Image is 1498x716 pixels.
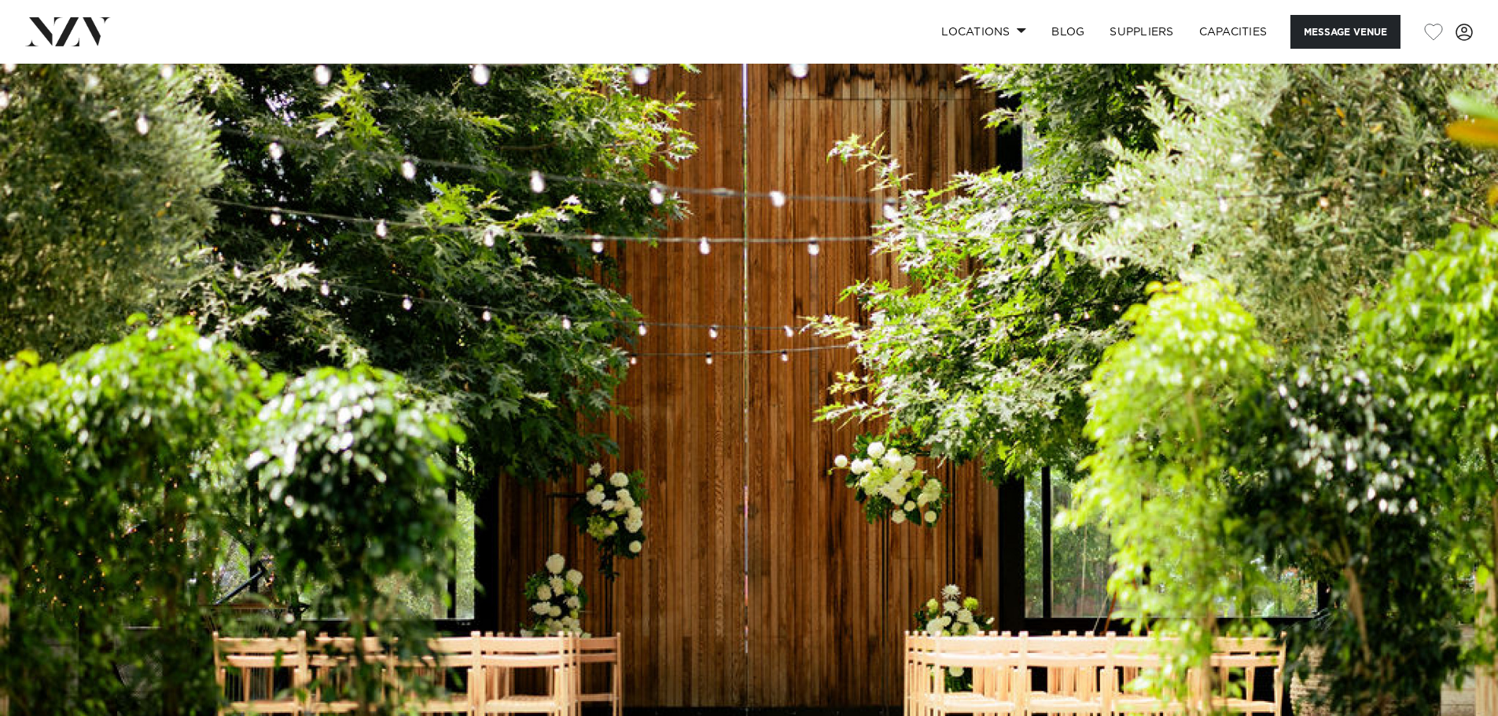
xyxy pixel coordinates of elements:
a: Capacities [1187,15,1280,49]
button: Message Venue [1290,15,1400,49]
img: nzv-logo.png [25,17,111,46]
a: Locations [929,15,1039,49]
a: BLOG [1039,15,1097,49]
a: SUPPLIERS [1097,15,1186,49]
